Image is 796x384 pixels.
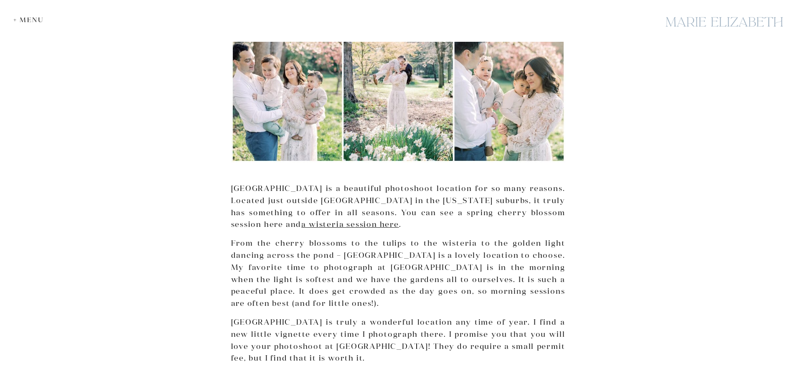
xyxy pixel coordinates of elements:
p: [GEOGRAPHIC_DATA] is a beautiful photoshoot location for so many reasons. Located just outside [G... [231,183,565,231]
a: a wisteria session here [301,219,399,229]
img: Best Dc Photoshoot Locations | Brookside Gardens [231,14,565,163]
p: [GEOGRAPHIC_DATA] is truly a wonderful location any time of year. I find a new little vignette ev... [231,316,565,364]
div: + Menu [13,16,48,24]
p: From the cherry blossoms to the tulips to the wisteria to the golden light dancing across the pon... [231,237,565,310]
